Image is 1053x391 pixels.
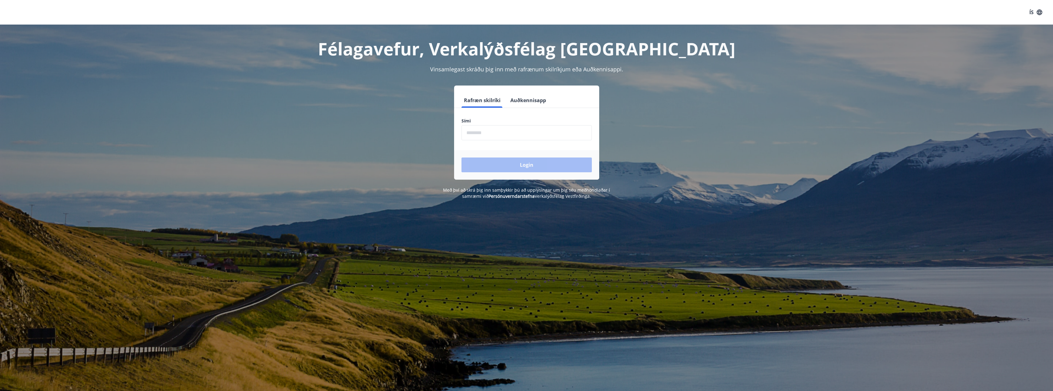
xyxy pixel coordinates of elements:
[508,93,548,108] button: Auðkennisapp
[1026,7,1046,18] button: ÍS
[443,187,610,199] span: Með því að skrá þig inn samþykkir þú að upplýsingar um þig séu meðhöndlaðar í samræmi við Verkalý...
[313,37,741,60] h1: Félagavefur, Verkalýðsfélag [GEOGRAPHIC_DATA]
[461,118,592,124] label: Sími
[489,193,535,199] a: Persónuverndarstefna
[430,66,623,73] span: Vinsamlegast skráðu þig inn með rafrænum skilríkjum eða Auðkennisappi.
[461,93,503,108] button: Rafræn skilríki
